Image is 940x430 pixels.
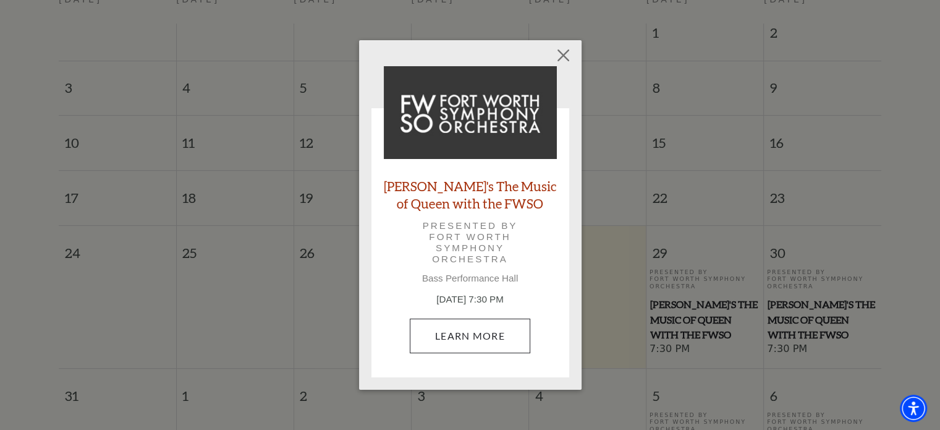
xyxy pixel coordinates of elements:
[410,319,530,353] a: August 29, 7:30 PM Learn More
[551,43,575,67] button: Close
[384,178,557,211] a: [PERSON_NAME]'s The Music of Queen with the FWSO
[401,220,540,265] p: Presented by Fort Worth Symphony Orchestra
[384,293,557,307] p: [DATE] 7:30 PM
[900,395,927,422] div: Accessibility Menu
[384,66,557,159] img: Windborne's The Music of Queen with the FWSO
[384,273,557,284] p: Bass Performance Hall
